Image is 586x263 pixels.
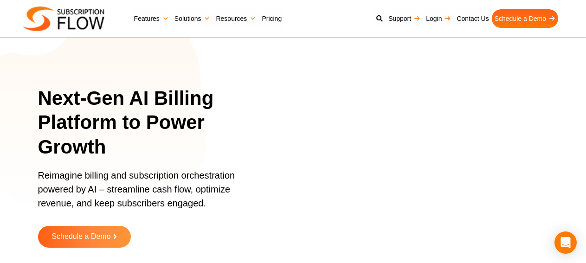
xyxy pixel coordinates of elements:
a: Resources [213,9,259,28]
a: Pricing [259,9,284,28]
a: Features [131,9,172,28]
a: Login [423,9,454,28]
img: Subscriptionflow [23,6,104,31]
a: Solutions [172,9,213,28]
p: Reimagine billing and subscription orchestration powered by AI – streamline cash flow, optimize r... [38,168,258,219]
a: Schedule a Demo [38,226,131,248]
a: Support [386,9,423,28]
div: Open Intercom Messenger [554,231,577,254]
a: Contact Us [454,9,491,28]
a: Schedule a Demo [492,9,558,28]
h1: Next-Gen AI Billing Platform to Power Growth [38,86,269,160]
span: Schedule a Demo [52,233,110,241]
